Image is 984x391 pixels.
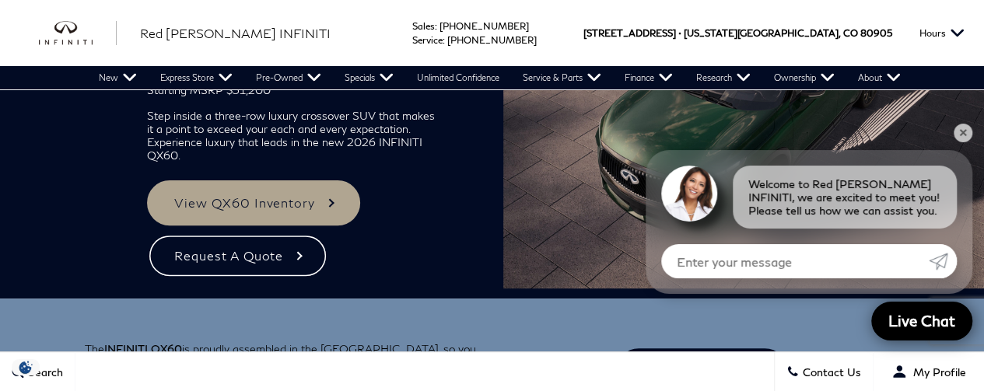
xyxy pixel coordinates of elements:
[447,34,537,46] a: [PHONE_NUMBER]
[846,66,912,89] a: About
[39,21,117,46] a: infiniti
[799,365,861,379] span: Contact Us
[511,66,613,89] a: Service & Parts
[8,359,44,375] section: Click to Open Cookie Consent Modal
[412,20,435,32] span: Sales
[147,83,443,96] p: Starting MSRP $51,200*
[435,20,437,32] span: :
[613,66,685,89] a: Finance
[140,24,331,43] a: Red [PERSON_NAME] INFINITI
[39,21,117,46] img: INFINITI
[147,109,443,162] p: Step inside a three-row luxury crossover SUV that makes it a point to exceed your each and every ...
[874,352,984,391] button: Open user profile menu
[443,34,445,46] span: :
[412,34,443,46] span: Service
[661,166,717,222] img: Agent profile photo
[405,66,511,89] a: Unlimited Confidence
[333,66,405,89] a: Specials
[733,166,957,229] div: Welcome to Red [PERSON_NAME] INFINITI, we are excited to meet you! Please tell us how we can assi...
[881,311,963,330] span: Live Chat
[907,365,966,379] span: My Profile
[685,66,762,89] a: Research
[583,27,892,39] a: [STREET_ADDRESS] • [US_STATE][GEOGRAPHIC_DATA], CO 80905
[24,365,63,379] span: Search
[244,66,333,89] a: Pre-Owned
[8,359,44,375] img: Opt-Out Icon
[140,26,331,40] span: Red [PERSON_NAME] INFINITI
[661,244,929,278] input: Enter your message
[87,66,149,89] a: New
[104,342,182,355] strong: INFINITI QX60
[149,66,244,89] a: Express Store
[147,180,360,225] a: View QX60 Inventory
[439,20,529,32] a: [PHONE_NUMBER]
[929,244,957,278] a: Submit
[871,302,972,340] a: Live Chat
[762,66,846,89] a: Ownership
[87,66,912,89] nav: Main Navigation
[147,233,328,278] a: Request A Quote
[85,342,481,382] p: The is proudly assembled in the [GEOGRAPHIC_DATA], so you may be eligible for a tax deduction of ...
